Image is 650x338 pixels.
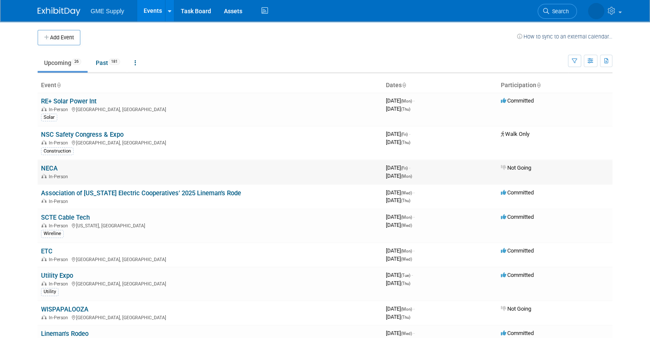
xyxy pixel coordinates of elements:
[413,330,415,336] span: -
[38,78,382,93] th: Event
[41,107,47,111] img: In-Person Event
[386,131,410,137] span: [DATE]
[386,314,410,320] span: [DATE]
[501,272,534,278] span: Committed
[401,140,410,145] span: (Thu)
[49,257,71,262] span: In-Person
[501,247,534,254] span: Committed
[501,131,529,137] span: Walk Only
[41,147,74,155] div: Construction
[382,78,497,93] th: Dates
[38,55,88,71] a: Upcoming26
[41,97,97,105] a: RE+ Solar Power Int
[386,280,410,286] span: [DATE]
[49,199,71,204] span: In-Person
[38,30,80,45] button: Add Event
[401,307,412,312] span: (Mon)
[497,78,612,93] th: Participation
[41,315,47,319] img: In-Person Event
[56,82,61,88] a: Sort by Event Name
[501,165,531,171] span: Not Going
[41,230,64,238] div: Wireline
[401,273,410,278] span: (Tue)
[413,306,415,312] span: -
[386,306,415,312] span: [DATE]
[41,272,73,279] a: Utility Expo
[413,214,415,220] span: -
[72,59,81,65] span: 26
[386,165,410,171] span: [DATE]
[386,330,415,336] span: [DATE]
[386,139,410,145] span: [DATE]
[41,280,379,287] div: [GEOGRAPHIC_DATA], [GEOGRAPHIC_DATA]
[41,257,47,261] img: In-Person Event
[401,331,412,336] span: (Wed)
[49,174,71,179] span: In-Person
[41,106,379,112] div: [GEOGRAPHIC_DATA], [GEOGRAPHIC_DATA]
[386,222,412,228] span: [DATE]
[386,173,412,179] span: [DATE]
[412,272,413,278] span: -
[109,59,120,65] span: 181
[41,256,379,262] div: [GEOGRAPHIC_DATA], [GEOGRAPHIC_DATA]
[401,223,412,228] span: (Wed)
[413,247,415,254] span: -
[401,191,412,195] span: (Wed)
[49,107,71,112] span: In-Person
[41,330,88,338] a: Lineman's Rodeo
[41,140,47,144] img: In-Person Event
[501,330,534,336] span: Committed
[517,33,612,40] a: How to sync to an external calendar...
[536,82,541,88] a: Sort by Participation Type
[401,166,408,170] span: (Fri)
[41,189,241,197] a: Association of [US_STATE] Electric Cooperatives’ 2025 Lineman’s Rode
[41,139,379,146] div: [GEOGRAPHIC_DATA], [GEOGRAPHIC_DATA]
[91,8,124,15] span: GME Supply
[41,114,57,121] div: Solar
[401,257,412,262] span: (Wed)
[41,222,379,229] div: [US_STATE], [GEOGRAPHIC_DATA]
[386,214,415,220] span: [DATE]
[501,306,531,312] span: Not Going
[409,131,410,137] span: -
[386,247,415,254] span: [DATE]
[386,97,415,104] span: [DATE]
[38,7,80,16] img: ExhibitDay
[409,165,410,171] span: -
[41,131,124,138] a: NSC Safety Congress & Expo
[41,281,47,285] img: In-Person Event
[41,288,59,296] div: Utility
[386,106,410,112] span: [DATE]
[386,256,412,262] span: [DATE]
[89,55,126,71] a: Past181
[401,198,410,203] span: (Thu)
[402,82,406,88] a: Sort by Start Date
[41,306,88,313] a: WISPAPALOOZA
[413,189,415,196] span: -
[401,107,410,112] span: (Thu)
[41,314,379,320] div: [GEOGRAPHIC_DATA], [GEOGRAPHIC_DATA]
[41,247,53,255] a: ETC
[49,140,71,146] span: In-Person
[401,174,412,179] span: (Mon)
[49,223,71,229] span: In-Person
[41,214,90,221] a: SCTE Cable Tech
[538,4,577,19] a: Search
[386,272,413,278] span: [DATE]
[49,281,71,287] span: In-Person
[501,214,534,220] span: Committed
[588,3,604,19] img: Khadijah Williams
[401,132,408,137] span: (Fri)
[41,223,47,227] img: In-Person Event
[401,215,412,220] span: (Mon)
[49,315,71,320] span: In-Person
[401,249,412,253] span: (Mon)
[401,99,412,103] span: (Mon)
[41,174,47,178] img: In-Person Event
[501,97,534,104] span: Committed
[501,189,534,196] span: Committed
[386,197,410,203] span: [DATE]
[386,189,415,196] span: [DATE]
[549,8,569,15] span: Search
[413,97,415,104] span: -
